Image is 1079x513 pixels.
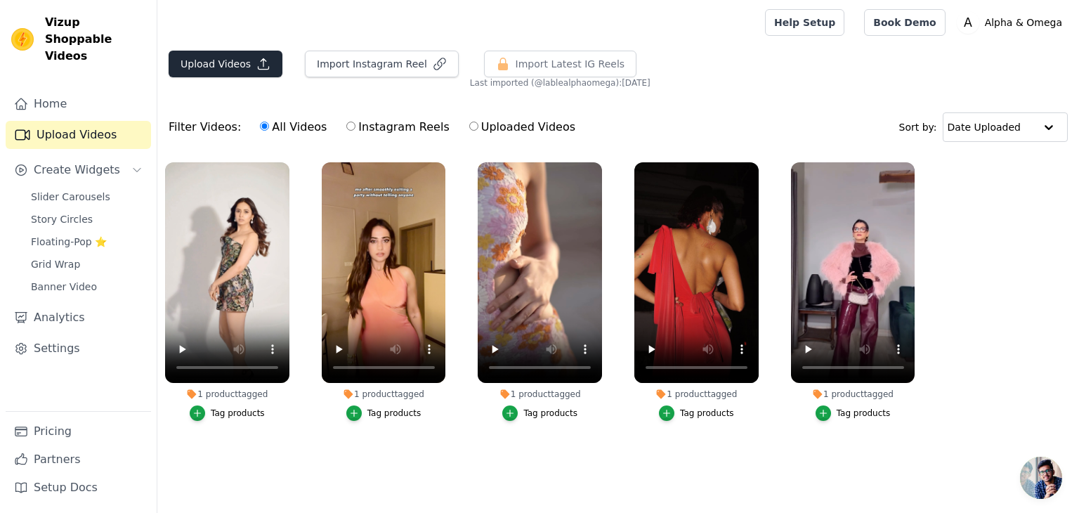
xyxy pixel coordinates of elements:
[367,408,421,419] div: Tag products
[346,122,355,131] input: Instagram Reels
[211,408,265,419] div: Tag products
[31,212,93,226] span: Story Circles
[11,28,34,51] img: Vizup
[765,9,844,36] a: Help Setup
[6,156,151,184] button: Create Widgets
[523,408,577,419] div: Tag products
[31,190,110,204] span: Slider Carousels
[957,10,1068,35] button: A Alpha & Omega
[6,474,151,502] a: Setup Docs
[22,187,151,207] a: Slider Carousels
[899,112,1068,142] div: Sort by:
[6,90,151,118] a: Home
[478,389,602,400] div: 1 product tagged
[31,235,107,249] span: Floating-Pop ⭐
[169,111,583,143] div: Filter Videos:
[6,304,151,332] a: Analytics
[964,15,972,30] text: A
[190,405,265,421] button: Tag products
[346,118,450,136] label: Instagram Reels
[22,254,151,274] a: Grid Wrap
[634,389,759,400] div: 1 product tagged
[979,10,1068,35] p: Alpha & Omega
[6,121,151,149] a: Upload Videos
[22,209,151,229] a: Story Circles
[45,14,145,65] span: Vizup Shoppable Videos
[469,122,478,131] input: Uploaded Videos
[6,446,151,474] a: Partners
[322,389,446,400] div: 1 product tagged
[22,277,151,297] a: Banner Video
[346,405,421,421] button: Tag products
[469,118,576,136] label: Uploaded Videos
[6,417,151,446] a: Pricing
[837,408,891,419] div: Tag products
[502,405,577,421] button: Tag products
[680,408,734,419] div: Tag products
[516,57,625,71] span: Import Latest IG Reels
[659,405,734,421] button: Tag products
[791,389,915,400] div: 1 product tagged
[259,118,327,136] label: All Videos
[34,162,120,178] span: Create Widgets
[165,389,289,400] div: 1 product tagged
[816,405,891,421] button: Tag products
[864,9,945,36] a: Book Demo
[470,77,650,89] span: Last imported (@ lablealphaomega ): [DATE]
[169,51,282,77] button: Upload Videos
[31,280,97,294] span: Banner Video
[31,257,80,271] span: Grid Wrap
[6,335,151,363] a: Settings
[484,51,637,77] button: Import Latest IG Reels
[260,122,269,131] input: All Videos
[1020,457,1062,499] div: Open chat
[22,232,151,252] a: Floating-Pop ⭐
[305,51,459,77] button: Import Instagram Reel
